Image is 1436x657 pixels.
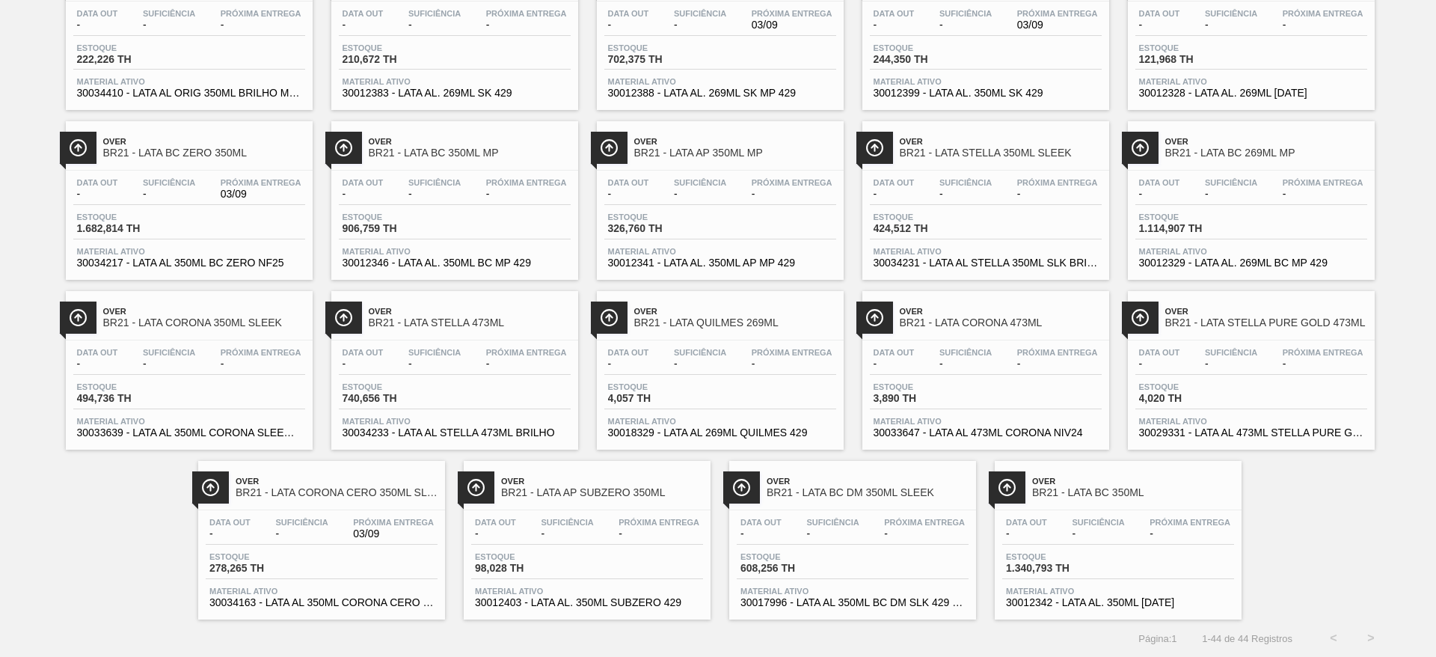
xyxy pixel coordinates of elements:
[674,9,726,18] span: Suficiência
[1283,19,1363,31] span: -
[475,563,580,574] span: 98,028 TH
[343,189,384,200] span: -
[77,348,118,357] span: Data out
[1139,358,1180,370] span: -
[767,487,969,498] span: BR21 - LATA BC DM 350ML SLEEK
[1200,633,1292,644] span: 1 - 44 de 44 Registros
[408,358,461,370] span: -
[1139,54,1244,65] span: 121,968 TH
[501,487,703,498] span: BR21 - LATA AP SUBZERO 350ML
[740,528,782,540] span: -
[501,477,703,486] span: Over
[608,189,649,200] span: -
[486,178,567,187] span: Próxima Entrega
[874,393,978,404] span: 3,890 TH
[608,88,832,99] span: 30012388 - LATA AL. 269ML SK MP 429
[143,358,195,370] span: -
[343,417,567,426] span: Material ativo
[408,189,461,200] span: -
[1205,189,1257,200] span: -
[77,417,301,426] span: Material ativo
[77,178,118,187] span: Data out
[1131,308,1150,327] img: Ícone
[343,382,447,391] span: Estoque
[851,280,1117,450] a: ÍconeOverBR21 - LATA CORONA 473MLData out-Suficiência-Próxima Entrega-Estoque3,890 THMaterial ati...
[343,54,447,65] span: 210,672 TH
[369,137,571,146] span: Over
[884,528,965,540] span: -
[221,9,301,18] span: Próxima Entrega
[221,358,301,370] span: -
[77,257,301,269] span: 30034217 - LATA AL 350ML BC ZERO NF25
[939,178,992,187] span: Suficiência
[143,19,195,31] span: -
[69,308,88,327] img: Ícone
[740,563,845,574] span: 608,256 TH
[408,9,461,18] span: Suficiência
[874,88,1098,99] span: 30012399 - LATA AL. 350ML SK 429
[486,189,567,200] span: -
[1017,348,1098,357] span: Próxima Entrega
[634,137,836,146] span: Over
[143,189,195,200] span: -
[452,450,718,620] a: ÍconeOverBR21 - LATA AP SUBZERO 350MLData out-Suficiência-Próxima Entrega-Estoque98,028 THMateria...
[343,88,567,99] span: 30012383 - LATA AL. 269ML SK 429
[1139,382,1244,391] span: Estoque
[851,110,1117,280] a: ÍconeOverBR21 - LATA STELLA 350ML SLEEKData out-Suficiência-Próxima Entrega-Estoque424,512 THMate...
[1032,487,1234,498] span: BR21 - LATA BC 350ML
[77,43,182,52] span: Estoque
[874,427,1098,438] span: 30033647 - LATA AL 473ML CORONA NIV24
[77,19,118,31] span: -
[1165,317,1367,328] span: BR21 - LATA STELLA PURE GOLD 473ML
[740,587,965,596] span: Material ativo
[1017,189,1098,200] span: -
[1139,213,1244,221] span: Estoque
[1117,280,1382,450] a: ÍconeOverBR21 - LATA STELLA PURE GOLD 473MLData out-Suficiência-Próxima Entrega-Estoque4,020 THMa...
[1139,223,1244,234] span: 1.114,907 TH
[343,358,384,370] span: -
[475,518,516,527] span: Data out
[619,528,699,540] span: -
[1205,358,1257,370] span: -
[334,308,353,327] img: Ícone
[900,307,1102,316] span: Over
[900,147,1102,159] span: BR21 - LATA STELLA 350ML SLEEK
[874,247,1098,256] span: Material ativo
[221,19,301,31] span: -
[103,147,305,159] span: BR21 - LATA BC ZERO 350ML
[600,138,619,157] img: Ícone
[343,257,567,269] span: 30012346 - LATA AL. 350ML BC MP 429
[806,518,859,527] span: Suficiência
[1006,518,1047,527] span: Data out
[998,478,1016,497] img: Ícone
[874,358,915,370] span: -
[343,348,384,357] span: Data out
[874,19,915,31] span: -
[143,178,195,187] span: Suficiência
[1139,77,1363,86] span: Material ativo
[1283,348,1363,357] span: Próxima Entrega
[752,348,832,357] span: Próxima Entrega
[1131,138,1150,157] img: Ícone
[408,348,461,357] span: Suficiência
[865,308,884,327] img: Ícone
[674,178,726,187] span: Suficiência
[486,348,567,357] span: Próxima Entrega
[1139,247,1363,256] span: Material ativo
[1006,552,1111,561] span: Estoque
[608,247,832,256] span: Material ativo
[343,247,567,256] span: Material ativo
[1205,19,1257,31] span: -
[1139,393,1244,404] span: 4,020 TH
[1072,518,1124,527] span: Suficiência
[55,280,320,450] a: ÍconeOverBR21 - LATA CORONA 350ML SLEEKData out-Suficiência-Próxima Entrega-Estoque494,736 THMate...
[752,178,832,187] span: Próxima Entrega
[103,317,305,328] span: BR21 - LATA CORONA 350ML SLEEK
[752,189,832,200] span: -
[77,393,182,404] span: 494,736 TH
[334,138,353,157] img: Ícone
[718,450,984,620] a: ÍconeOverBR21 - LATA BC DM 350ML SLEEKData out-Suficiência-Próxima Entrega-Estoque608,256 THMater...
[343,178,384,187] span: Data out
[209,518,251,527] span: Data out
[608,77,832,86] span: Material ativo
